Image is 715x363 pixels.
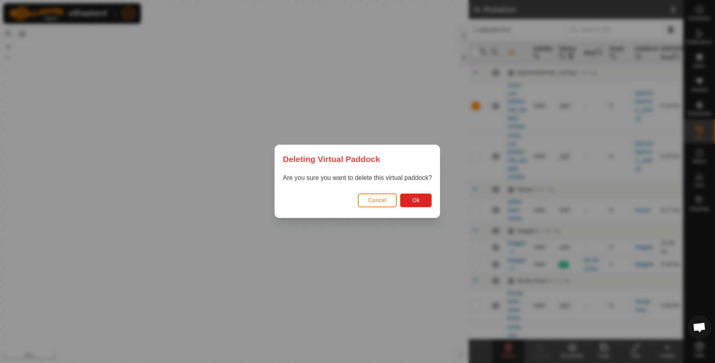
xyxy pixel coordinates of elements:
[358,193,397,207] button: Cancel
[283,153,380,165] span: Deleting Virtual Paddock
[688,315,711,339] div: Open chat
[283,174,432,183] p: Are you sure you want to delete this virtual paddock?
[400,193,432,207] button: Ok
[412,197,420,204] span: Ok
[368,197,387,204] span: Cancel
